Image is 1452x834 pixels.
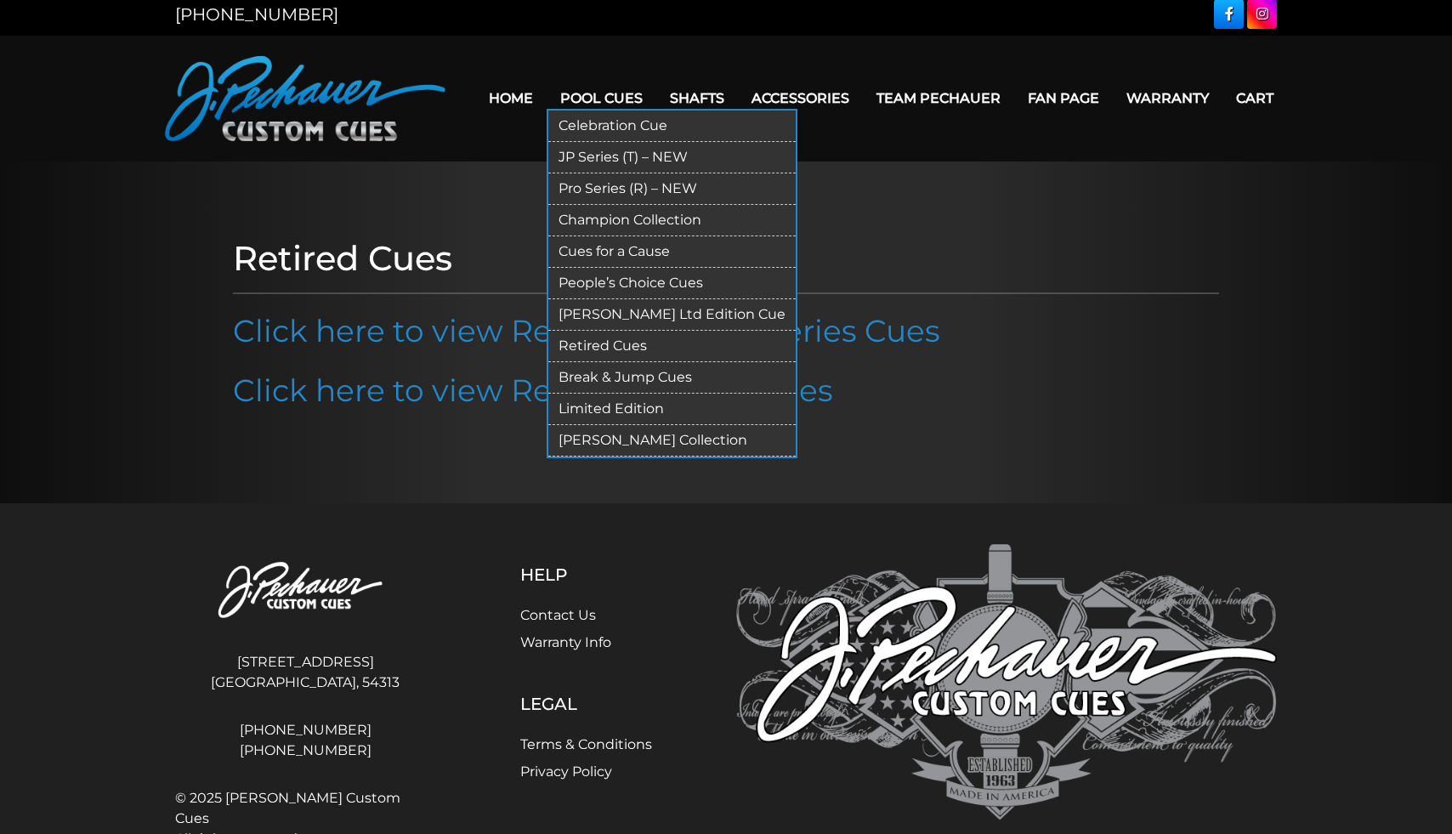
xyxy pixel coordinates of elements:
[520,763,612,780] a: Privacy Policy
[233,312,940,349] a: Click here to view Retired JP & Pro Series Cues
[520,736,652,752] a: Terms & Conditions
[548,111,796,142] a: Celebration Cue
[863,77,1014,120] a: Team Pechauer
[175,645,435,700] address: [STREET_ADDRESS] [GEOGRAPHIC_DATA], 54313
[547,77,656,120] a: Pool Cues
[656,77,738,120] a: Shafts
[475,77,547,120] a: Home
[175,544,435,638] img: Pechauer Custom Cues
[520,607,596,623] a: Contact Us
[175,740,435,761] a: [PHONE_NUMBER]
[736,544,1277,820] img: Pechauer Custom Cues
[233,238,1219,279] h1: Retired Cues
[548,268,796,299] a: People’s Choice Cues
[1113,77,1222,120] a: Warranty
[1014,77,1113,120] a: Fan Page
[548,173,796,205] a: Pro Series (R) – NEW
[175,720,435,740] a: [PHONE_NUMBER]
[548,299,796,331] a: [PERSON_NAME] Ltd Edition Cue
[548,142,796,173] a: JP Series (T) – NEW
[1222,77,1287,120] a: Cart
[175,4,338,25] a: [PHONE_NUMBER]
[738,77,863,120] a: Accessories
[548,394,796,425] a: Limited Edition
[548,236,796,268] a: Cues for a Cause
[548,425,796,457] a: [PERSON_NAME] Collection
[520,694,652,714] h5: Legal
[548,331,796,362] a: Retired Cues
[233,372,833,409] a: Click here to view Retired Limited Cues
[548,205,796,236] a: Champion Collection
[548,362,796,394] a: Break & Jump Cues
[520,634,611,650] a: Warranty Info
[520,565,652,585] h5: Help
[165,56,445,141] img: Pechauer Custom Cues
